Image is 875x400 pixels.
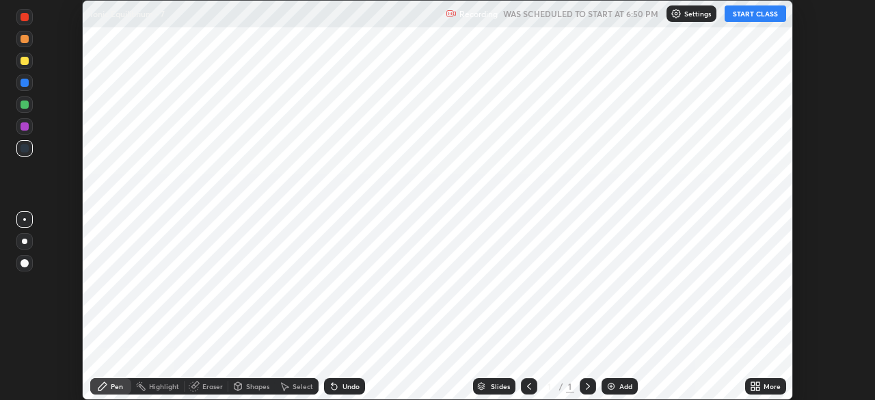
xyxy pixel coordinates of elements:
button: START CLASS [725,5,786,22]
img: add-slide-button [606,381,617,392]
div: Shapes [246,383,269,390]
div: Pen [111,383,123,390]
div: / [559,382,563,390]
div: 1 [566,380,574,392]
div: Highlight [149,383,179,390]
div: More [764,383,781,390]
p: Recording [459,9,498,19]
div: Undo [342,383,360,390]
div: Slides [491,383,510,390]
div: Eraser [202,383,223,390]
p: Ionic Equilibrium - 7 [90,8,165,19]
p: Settings [684,10,711,17]
div: Add [619,383,632,390]
div: Select [293,383,313,390]
img: class-settings-icons [671,8,682,19]
div: 1 [543,382,556,390]
img: recording.375f2c34.svg [446,8,457,19]
h5: WAS SCHEDULED TO START AT 6:50 PM [503,8,658,20]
